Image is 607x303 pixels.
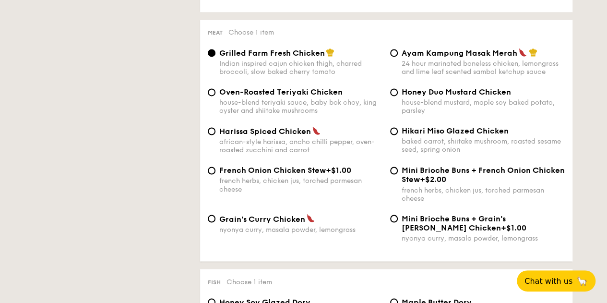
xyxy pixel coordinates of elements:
input: Hikari Miso Glazed Chickenbaked carrot, shiitake mushroom, roasted sesame seed, spring onion [390,127,398,135]
img: icon-spicy.37a8142b.svg [306,214,315,222]
input: Ayam Kampung Masak Merah24 hour marinated boneless chicken, lemongrass and lime leaf scented samb... [390,49,398,57]
div: african-style harissa, ancho chilli pepper, oven-roasted zucchini and carrot [219,138,382,154]
span: Grain's Curry Chicken [219,214,305,223]
span: Grilled Farm Fresh Chicken [219,48,325,58]
span: Chat with us [524,277,572,286]
img: icon-spicy.37a8142b.svg [312,126,321,135]
span: +$1.00 [501,223,526,232]
span: Choose 1 item [226,278,272,286]
button: Chat with us🦙 [517,270,595,291]
input: Oven-Roasted Teriyaki Chickenhouse-blend teriyaki sauce, baby bok choy, king oyster and shiitake ... [208,88,215,96]
span: Choose 1 item [228,28,274,36]
span: +$1.00 [326,166,351,175]
span: Hikari Miso Glazed Chicken [402,126,509,135]
div: Indian inspired cajun chicken thigh, charred broccoli, slow baked cherry tomato [219,60,382,76]
input: Grilled Farm Fresh ChickenIndian inspired cajun chicken thigh, charred broccoli, slow baked cherr... [208,49,215,57]
div: nyonya curry, masala powder, lemongrass [219,225,382,233]
span: Fish [208,279,221,285]
span: French Onion Chicken Stew [219,166,326,175]
div: baked carrot, shiitake mushroom, roasted sesame seed, spring onion [402,137,565,154]
span: Ayam Kampung Masak Merah [402,48,517,58]
div: french herbs, chicken jus, torched parmesan cheese [402,186,565,202]
input: Honey Duo Mustard Chickenhouse-blend mustard, maple soy baked potato, parsley [390,88,398,96]
div: house-blend teriyaki sauce, baby bok choy, king oyster and shiitake mushrooms [219,98,382,115]
span: Harissa Spiced Chicken [219,127,311,136]
span: +$2.00 [420,175,446,184]
div: house-blend mustard, maple soy baked potato, parsley [402,98,565,115]
span: Mini Brioche Buns + Grain's [PERSON_NAME] Chicken [402,214,506,232]
span: Meat [208,29,223,36]
img: icon-chef-hat.a58ddaea.svg [529,48,537,57]
input: Grain's Curry Chickennyonya curry, masala powder, lemongrass [208,215,215,222]
div: nyonya curry, masala powder, lemongrass [402,234,565,242]
input: Mini Brioche Buns + Grain's [PERSON_NAME] Chicken+$1.00nyonya curry, masala powder, lemongrass [390,215,398,222]
img: icon-chef-hat.a58ddaea.svg [326,48,334,57]
input: Harissa Spiced Chickenafrican-style harissa, ancho chilli pepper, oven-roasted zucchini and carrot [208,127,215,135]
img: icon-spicy.37a8142b.svg [518,48,527,57]
input: French Onion Chicken Stew+$1.00french herbs, chicken jus, torched parmesan cheese [208,167,215,174]
input: Mini Brioche Buns + French Onion Chicken Stew+$2.00french herbs, chicken jus, torched parmesan ch... [390,167,398,174]
div: 24 hour marinated boneless chicken, lemongrass and lime leaf scented sambal ketchup sauce [402,60,565,76]
span: Mini Brioche Buns + French Onion Chicken Stew [402,166,565,184]
span: Oven-Roasted Teriyaki Chicken [219,87,343,97]
div: french herbs, chicken jus, torched parmesan cheese [219,177,382,193]
span: Honey Duo Mustard Chicken [402,87,511,97]
span: 🦙 [576,276,588,287]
